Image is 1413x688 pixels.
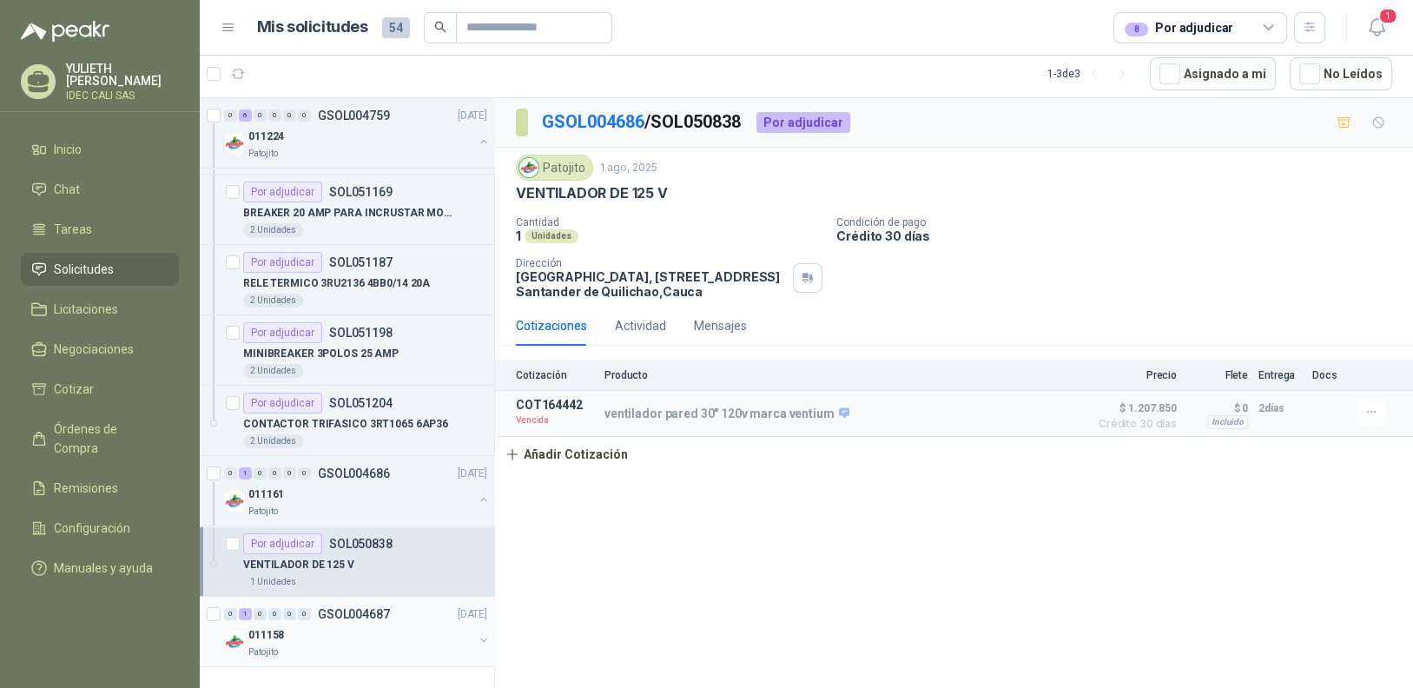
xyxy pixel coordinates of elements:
p: Flete [1187,369,1248,381]
p: SOL051187 [329,256,393,268]
div: Cotizaciones [516,316,587,335]
div: 1 - 3 de 3 [1047,60,1136,88]
p: Patojito [248,147,278,161]
div: 0 [254,608,267,620]
div: 2 Unidades [243,434,303,448]
p: Dirección [516,257,786,269]
div: 0 [224,467,237,480]
p: BREAKER 20 AMP PARA INCRUSTAR MONOPOLAR [243,205,459,222]
span: Licitaciones [54,300,118,319]
button: 1 [1361,12,1392,43]
p: 1 ago, 2025 [600,160,657,176]
a: GSOL004686 [542,111,644,132]
a: Tareas [21,213,179,246]
p: VENTILADOR DE 125 V [243,557,354,573]
div: 2 Unidades [243,223,303,237]
p: YULIETH [PERSON_NAME] [66,63,179,87]
p: Cantidad [516,216,822,228]
p: Condición de pago [836,216,1406,228]
a: 0 1 0 0 0 0 GSOL004687[DATE] Company Logo011158Patojito [224,604,491,659]
span: 1 [1378,8,1397,24]
span: Órdenes de Compra [54,420,162,458]
div: 0 [268,109,281,122]
button: Añadir Cotización [495,437,637,472]
a: Inicio [21,133,179,166]
a: Solicitudes [21,253,179,286]
p: / SOL050838 [542,109,743,136]
span: Remisiones [54,479,118,498]
a: Remisiones [21,472,179,505]
a: Cotizar [21,373,179,406]
span: Chat [54,180,80,199]
a: 0 6 0 0 0 0 GSOL004759[DATE] Company Logo011224Patojito [224,105,491,161]
a: Configuración [21,512,179,545]
span: Configuración [54,519,130,538]
a: Por adjudicarSOL050838VENTILADOR DE 125 V1 Unidades [200,526,494,597]
p: CONTACTOR TRIFASICO 3RT1065 6AP36 [243,416,448,433]
p: GSOL004759 [318,109,390,122]
div: 0 [298,608,311,620]
img: Logo peakr [21,21,109,42]
div: Mensajes [694,316,747,335]
div: 0 [224,109,237,122]
p: IDEC CALI SAS [66,90,179,101]
div: 0 [254,109,267,122]
a: Negociaciones [21,333,179,366]
p: Patojito [248,645,278,659]
p: Crédito 30 días [836,228,1406,243]
a: Licitaciones [21,293,179,326]
div: 0 [283,467,296,480]
p: Producto [604,369,1080,381]
div: Por adjudicar [243,533,322,554]
p: COT164442 [516,398,594,412]
span: Solicitudes [54,260,114,279]
span: Tareas [54,220,92,239]
p: RELE TERMICO 3RU2136 4BB0/14 20A [243,275,430,292]
p: Cotización [516,369,594,381]
p: Patojito [248,505,278,519]
p: 2 días [1258,398,1302,419]
div: 0 [298,467,311,480]
span: Crédito 30 días [1090,419,1177,429]
div: Unidades [525,229,578,243]
span: Cotizar [54,380,94,399]
div: 0 [224,608,237,620]
p: [DATE] [458,466,487,482]
div: 0 [268,608,281,620]
div: 0 [298,109,311,122]
div: 8 [1125,23,1148,36]
a: Chat [21,173,179,206]
p: Entrega [1258,369,1302,381]
a: Órdenes de Compra [21,413,179,465]
p: MINIBREAKER 3POLOS 25 AMP [243,346,399,362]
img: Company Logo [224,133,245,154]
p: 1 [516,228,521,243]
p: GSOL004686 [318,467,390,480]
span: search [434,21,446,33]
div: 0 [283,109,296,122]
p: 011224 [248,129,284,145]
img: Company Logo [224,491,245,512]
div: Patojito [516,155,593,181]
p: SOL051204 [329,397,393,409]
div: Por adjudicar [243,322,322,343]
span: $ 1.207.850 [1090,398,1177,419]
p: [DATE] [458,606,487,623]
h1: Mis solicitudes [257,15,368,40]
div: 0 [268,467,281,480]
button: No Leídos [1290,57,1392,90]
img: Company Logo [224,632,245,652]
div: Por adjudicar [243,393,322,413]
div: 0 [283,608,296,620]
p: SOL051198 [329,327,393,339]
span: 54 [382,17,410,38]
div: Por adjudicar [1125,18,1233,37]
a: Por adjudicarSOL051187RELE TERMICO 3RU2136 4BB0/14 20A2 Unidades [200,245,494,315]
span: Manuales y ayuda [54,559,153,578]
p: [DATE] [458,108,487,124]
div: Por adjudicar [243,182,322,202]
p: Vencida [516,412,594,429]
a: Por adjudicarSOL051204CONTACTOR TRIFASICO 3RT1065 6AP362 Unidades [200,386,494,456]
div: Incluido [1207,415,1248,429]
div: Por adjudicar [756,112,850,133]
